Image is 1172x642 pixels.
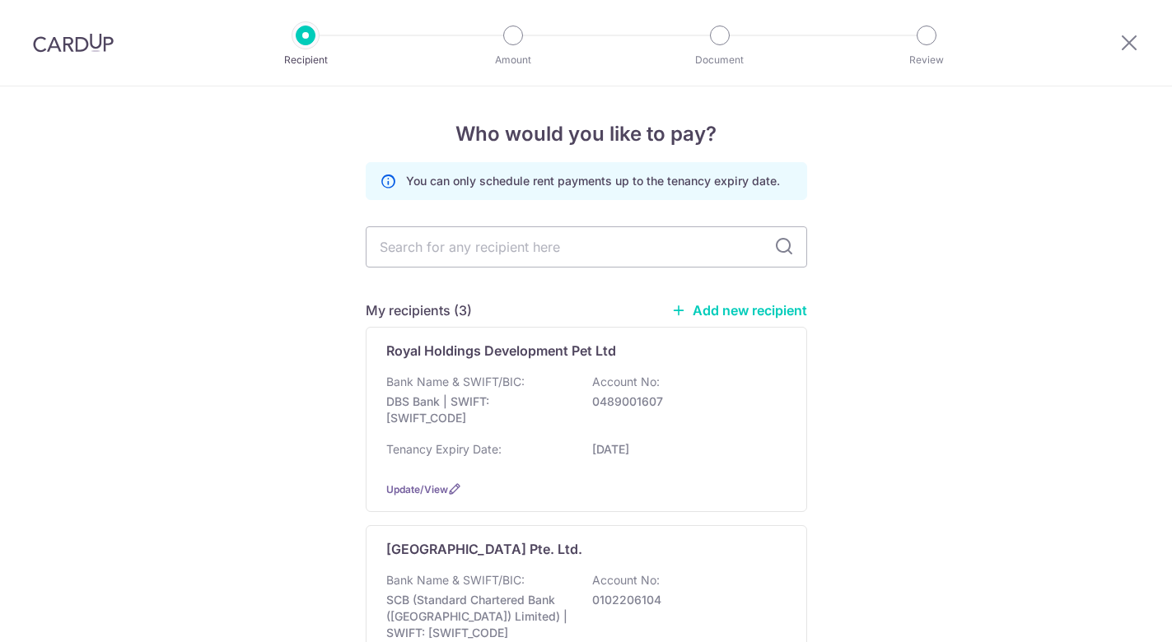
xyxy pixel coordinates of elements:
[386,341,616,361] p: Royal Holdings Development Pet Ltd
[592,393,777,410] p: 0489001607
[366,119,807,149] h4: Who would you like to pay?
[659,52,781,68] p: Document
[592,592,777,608] p: 0102206104
[866,52,988,68] p: Review
[386,592,571,641] p: SCB (Standard Chartered Bank ([GEOGRAPHIC_DATA]) Limited) | SWIFT: [SWIFT_CODE]
[245,52,367,68] p: Recipient
[366,226,807,267] input: Search for any recipient here
[592,441,777,458] p: [DATE]
[366,300,472,320] h5: My recipients (3)
[386,572,525,588] p: Bank Name & SWIFT/BIC:
[452,52,574,68] p: Amount
[386,393,571,426] p: DBS Bank | SWIFT: [SWIFT_CODE]
[386,374,525,390] p: Bank Name & SWIFT/BIC:
[592,572,660,588] p: Account No:
[406,173,780,189] p: You can only schedule rent payments up to the tenancy expiry date.
[386,539,582,559] p: [GEOGRAPHIC_DATA] Pte. Ltd.
[592,374,660,390] p: Account No:
[33,33,114,53] img: CardUp
[671,302,807,319] a: Add new recipient
[386,483,448,495] a: Update/View
[386,441,502,458] p: Tenancy Expiry Date:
